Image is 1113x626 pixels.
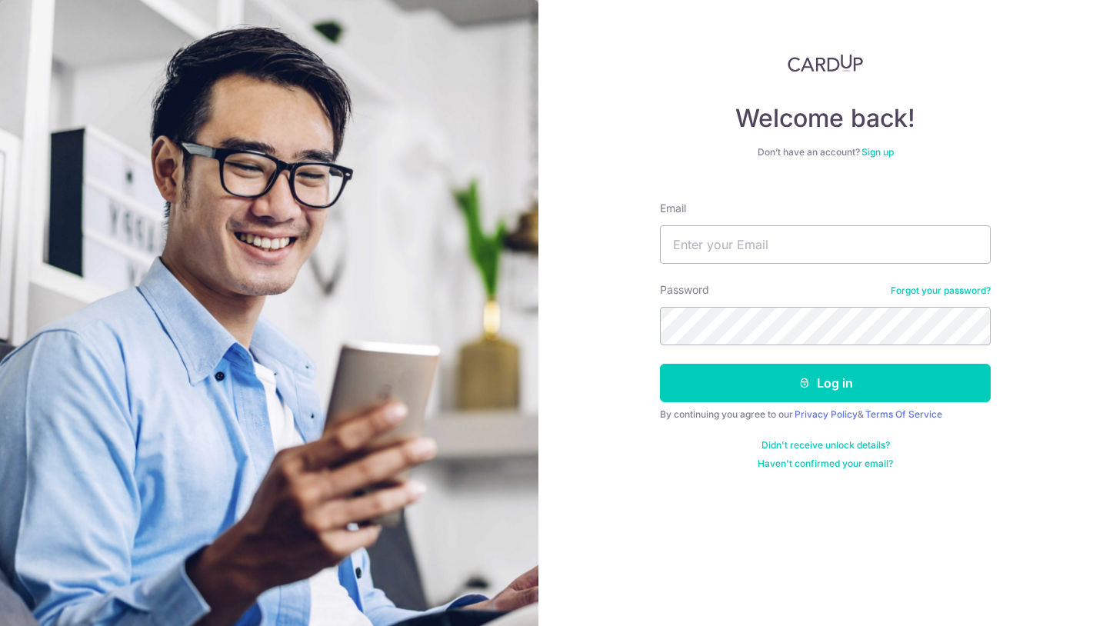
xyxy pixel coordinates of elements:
a: Terms Of Service [865,408,942,420]
h4: Welcome back! [660,103,991,134]
a: Privacy Policy [795,408,858,420]
a: Haven't confirmed your email? [758,458,893,470]
a: Forgot your password? [891,285,991,297]
a: Didn't receive unlock details? [761,439,890,451]
a: Sign up [861,146,894,158]
label: Password [660,282,709,298]
div: Don’t have an account? [660,146,991,158]
button: Log in [660,364,991,402]
div: By continuing you agree to our & [660,408,991,421]
input: Enter your Email [660,225,991,264]
img: CardUp Logo [788,54,863,72]
label: Email [660,201,686,216]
